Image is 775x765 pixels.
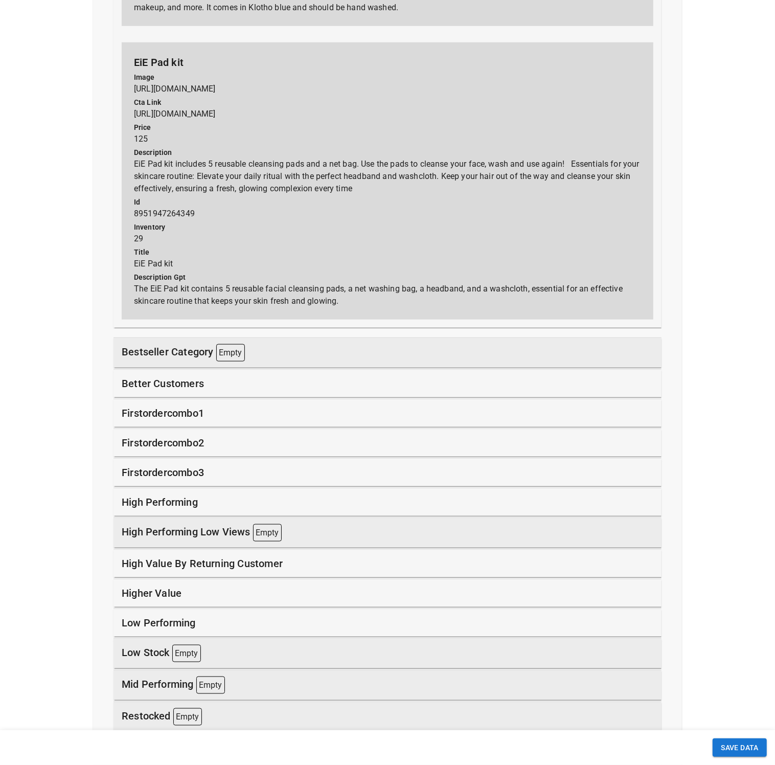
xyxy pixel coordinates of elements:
[134,247,641,270] p: EiE Pad kit
[113,338,662,368] div: bestseller category Empty
[122,586,181,601] p: higher value
[134,247,641,258] p: title
[134,197,641,208] p: id
[122,494,198,510] p: high performing
[216,344,245,362] p: Empty
[134,147,641,195] p: EiE Pad kit includes 5 reusable cleansing pads and a net bag. Use the pads to cleanse your face, ...
[113,702,662,732] div: restocked Empty
[713,738,767,757] button: SAVE DATA
[113,609,662,637] div: low performing
[122,344,245,362] p: bestseller category
[122,615,196,631] p: low performing
[113,550,662,577] div: high value by returning customer
[172,645,201,662] p: Empty
[134,55,641,70] p: EiE Pad kit
[122,677,225,694] p: mid performing
[113,370,662,397] div: better customers
[122,645,201,662] p: low stock
[113,459,662,486] div: firstordercombo3
[113,639,662,668] div: low stock Empty
[122,708,202,726] p: restocked
[113,429,662,457] div: firstordercombo2
[122,524,282,542] p: high performing low views
[134,272,641,307] p: The EiE Pad kit contains 5 reusable facial cleansing pads, a net washing bag, a headband, and a w...
[134,222,641,233] p: inventory
[134,147,641,158] p: description
[134,72,641,83] p: image
[113,399,662,427] div: firstordercombo1
[196,677,225,694] p: Empty
[173,708,202,726] p: Empty
[113,488,662,516] div: high performing
[134,72,641,95] p: [URL][DOMAIN_NAME]
[134,222,641,245] p: 29
[134,97,641,108] p: cta link
[134,197,641,220] p: 8951947264349
[134,97,641,120] p: [URL][DOMAIN_NAME]
[134,122,641,145] p: 125
[122,465,204,480] p: firstordercombo3
[122,406,204,421] p: firstordercombo1
[122,376,204,391] p: better customers
[113,518,662,548] div: high performing low views Empty
[134,122,641,133] p: price
[134,272,641,283] p: description gpt
[113,579,662,607] div: higher value
[253,524,282,542] p: Empty
[122,435,204,451] p: firstordercombo2
[113,670,662,700] div: mid performing Empty
[122,556,283,571] p: high value by returning customer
